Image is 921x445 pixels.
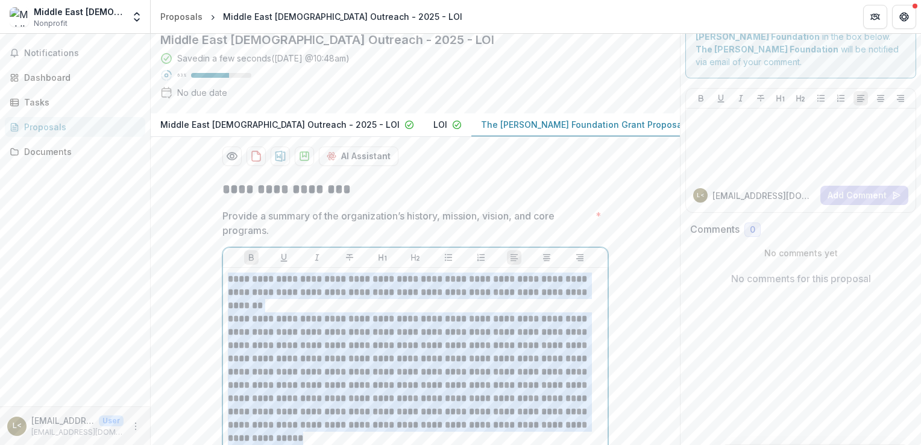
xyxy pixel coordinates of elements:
[376,250,390,265] button: Heading 1
[481,118,735,131] p: The [PERSON_NAME] Foundation Grant Proposal Application
[408,250,423,265] button: Heading 2
[177,52,350,65] div: Saved in a few seconds ( [DATE] @ 10:48am )
[793,91,808,106] button: Heading 2
[31,427,124,438] p: [EMAIL_ADDRESS][DOMAIN_NAME]
[685,7,916,78] div: Send comments or questions to in the box below. will be notified via email of your comment.
[160,10,203,23] div: Proposals
[5,117,145,137] a: Proposals
[834,91,848,106] button: Ordered List
[697,192,705,198] div: lmartinez@mebo.org <lmartinez@mebo.org>
[690,247,911,259] p: No comments yet
[714,91,728,106] button: Underline
[24,71,136,84] div: Dashboard
[892,5,916,29] button: Get Help
[5,92,145,112] a: Tasks
[24,145,136,158] div: Documents
[5,68,145,87] a: Dashboard
[177,86,227,99] div: No due date
[222,209,591,238] p: Provide a summary of the organization’s history, mission, vision, and core programs.
[156,8,467,25] nav: breadcrumb
[31,414,94,427] p: [EMAIL_ADDRESS][DOMAIN_NAME] <[EMAIL_ADDRESS][DOMAIN_NAME]>
[507,250,521,265] button: Align Left
[295,147,314,166] button: download-proposal
[750,225,755,235] span: 0
[814,91,828,106] button: Bullet List
[128,5,145,29] button: Open entity switcher
[893,91,908,106] button: Align Right
[160,118,400,131] p: Middle East [DEMOGRAPHIC_DATA] Outreach - 2025 - LOI
[773,91,788,106] button: Heading 1
[310,250,324,265] button: Italicize
[873,91,888,106] button: Align Center
[5,43,145,63] button: Notifications
[99,415,124,426] p: User
[277,250,291,265] button: Underline
[539,250,554,265] button: Align Center
[24,48,140,58] span: Notifications
[863,5,887,29] button: Partners
[10,7,29,27] img: Middle East Bible Outreach
[177,71,186,80] p: 63 %
[441,250,456,265] button: Bullet List
[34,18,68,29] span: Nonprofit
[222,147,242,166] button: Preview 5d08598a-69ed-4839-8745-66ab625de7a2-2.pdf
[820,186,908,205] button: Add Comment
[128,419,143,434] button: More
[573,250,587,265] button: Align Right
[690,224,740,235] h2: Comments
[433,118,447,131] p: LOI
[474,250,488,265] button: Ordered List
[271,147,290,166] button: download-proposal
[319,147,398,166] button: AI Assistant
[247,147,266,166] button: download-proposal
[734,91,748,106] button: Italicize
[223,10,462,23] div: Middle East [DEMOGRAPHIC_DATA] Outreach - 2025 - LOI
[694,91,708,106] button: Bold
[696,44,838,54] strong: The [PERSON_NAME] Foundation
[712,189,816,202] p: [EMAIL_ADDRESS][DOMAIN_NAME] <
[244,250,259,265] button: Bold
[24,121,136,133] div: Proposals
[13,422,22,430] div: lmartinez@mebo.org <lmartinez@mebo.org>
[24,96,136,109] div: Tasks
[156,8,207,25] a: Proposals
[5,142,145,162] a: Documents
[731,271,871,286] p: No comments for this proposal
[34,5,124,18] div: Middle East [DEMOGRAPHIC_DATA] Outreach
[853,91,868,106] button: Align Left
[342,250,357,265] button: Strike
[753,91,768,106] button: Strike
[160,33,651,47] h2: Middle East [DEMOGRAPHIC_DATA] Outreach - 2025 - LOI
